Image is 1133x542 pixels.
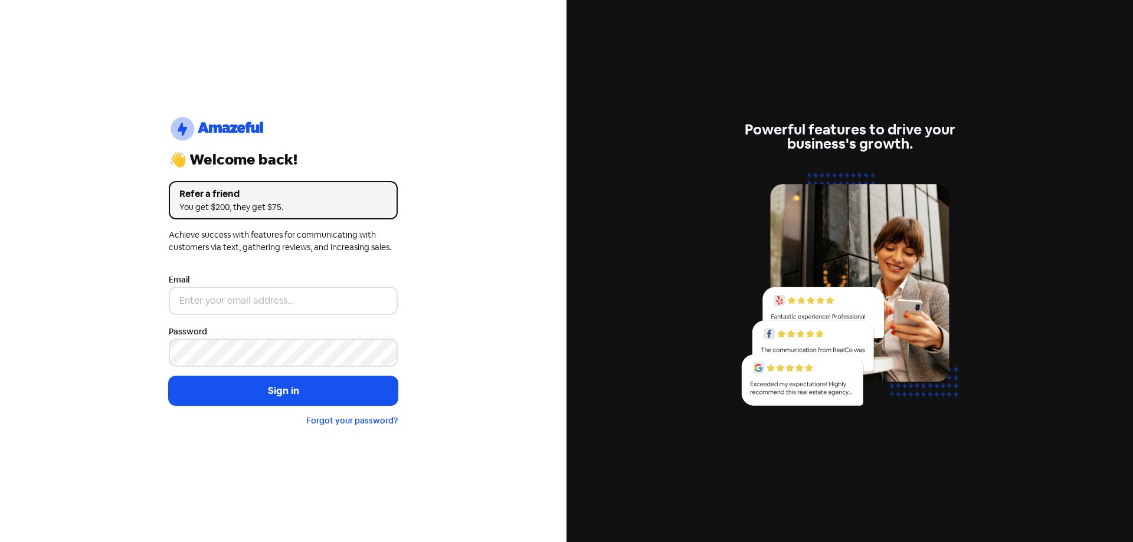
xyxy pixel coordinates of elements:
[735,123,964,151] div: Powerful features to drive your business's growth.
[169,153,398,167] div: 👋 Welcome back!
[169,326,207,338] label: Password
[169,274,189,286] label: Email
[735,165,964,419] img: reviews
[169,287,398,315] input: Enter your email address...
[179,201,387,213] div: You get $200, they get $75.
[306,415,398,426] a: Forgot your password?
[169,229,398,254] div: Achieve success with features for communicating with customers via text, gathering reviews, and i...
[169,376,398,406] button: Sign in
[179,187,387,201] div: Refer a friend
